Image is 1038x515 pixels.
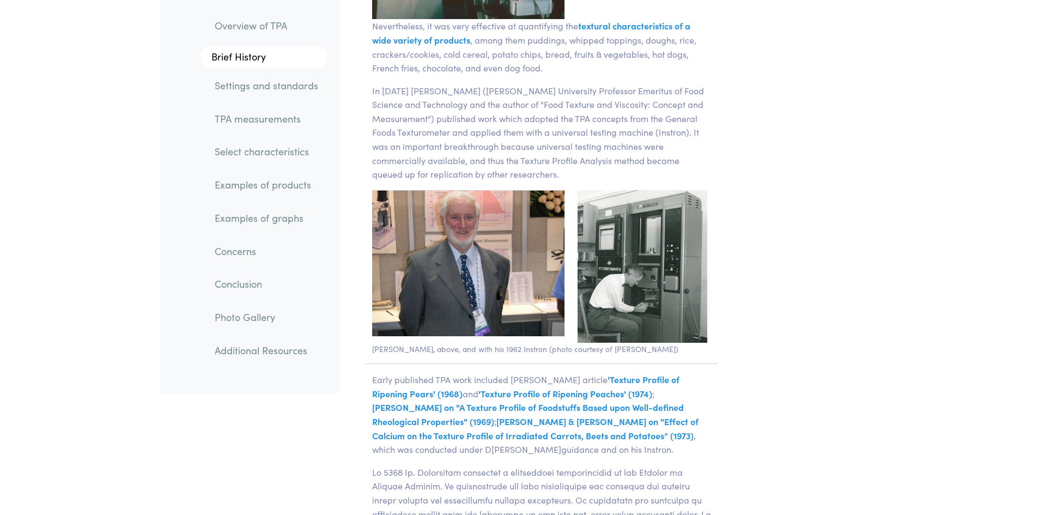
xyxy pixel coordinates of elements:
span: 'Texture Profile of Ripening Pears' (1968) [372,373,679,399]
p: Early published TPA work included [PERSON_NAME] article and ; ; , which was conducted under D[PER... [366,373,718,457]
p: [PERSON_NAME], above, and with his 1962 Instron (photo courtesy of [PERSON_NAME]) [366,343,718,355]
a: Brief History [201,46,327,68]
span: [PERSON_NAME] on "A Texture Profile of Foodstuffs Based upon Well-defined Rheological Properties"... [372,401,684,427]
a: Photo Gallery [206,305,327,330]
a: Examples of graphs [206,205,327,231]
a: Select characteristics [206,140,327,165]
a: Conclusion [206,272,327,297]
a: Examples of products [206,173,327,198]
p: In [DATE] [PERSON_NAME] ([PERSON_NAME] University Professor Emeritus of Food Science and Technolo... [372,84,712,181]
a: Overview of TPA [206,13,327,38]
p: Nevertheless, it was very effective at quantifying the , among them puddings, whipped toppings, d... [372,19,712,75]
span: textural characteristics of a wide variety of products [372,20,690,46]
img: tpa_dr_malcolm_bourne_1962_instron.jpg [578,190,707,343]
a: Settings and standards [206,73,327,98]
a: TPA measurements [206,106,327,131]
a: Additional Resources [206,338,327,363]
a: Concerns [206,239,327,264]
span: 'Texture Profile of Ripening Peaches' (1974) [478,387,652,399]
img: tpa_malcolm_bourne_ttc_booth_ift.jpg [372,190,564,336]
span: [PERSON_NAME] & [PERSON_NAME] on "Effect of Calcium on the Texture Profile of Irradiated Carrots,... [372,415,699,441]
